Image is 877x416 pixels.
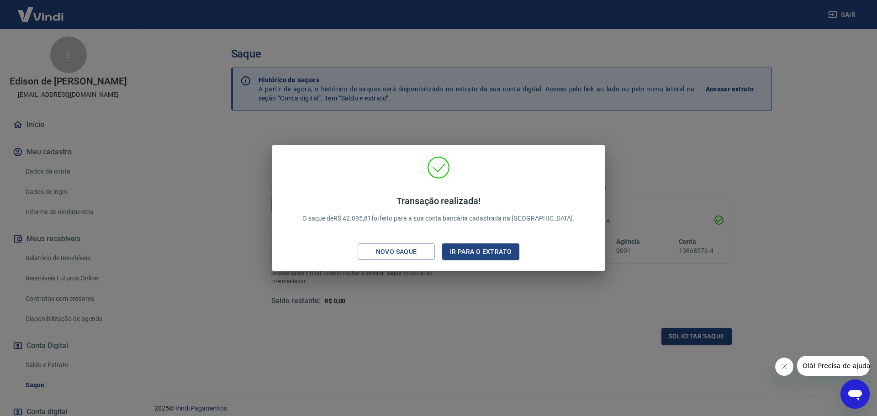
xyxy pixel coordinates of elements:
iframe: Mensagem da empresa [797,356,870,376]
p: O saque de R$ 42.095,81 foi feito para a sua conta bancária cadastrada na [GEOGRAPHIC_DATA]. [302,195,575,223]
iframe: Fechar mensagem [775,358,793,376]
h4: Transação realizada! [302,195,575,206]
span: Olá! Precisa de ajuda? [5,6,77,14]
iframe: Botão para abrir a janela de mensagens [840,379,870,409]
button: Ir para o extrato [442,243,519,260]
div: Novo saque [365,246,428,258]
button: Novo saque [358,243,435,260]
